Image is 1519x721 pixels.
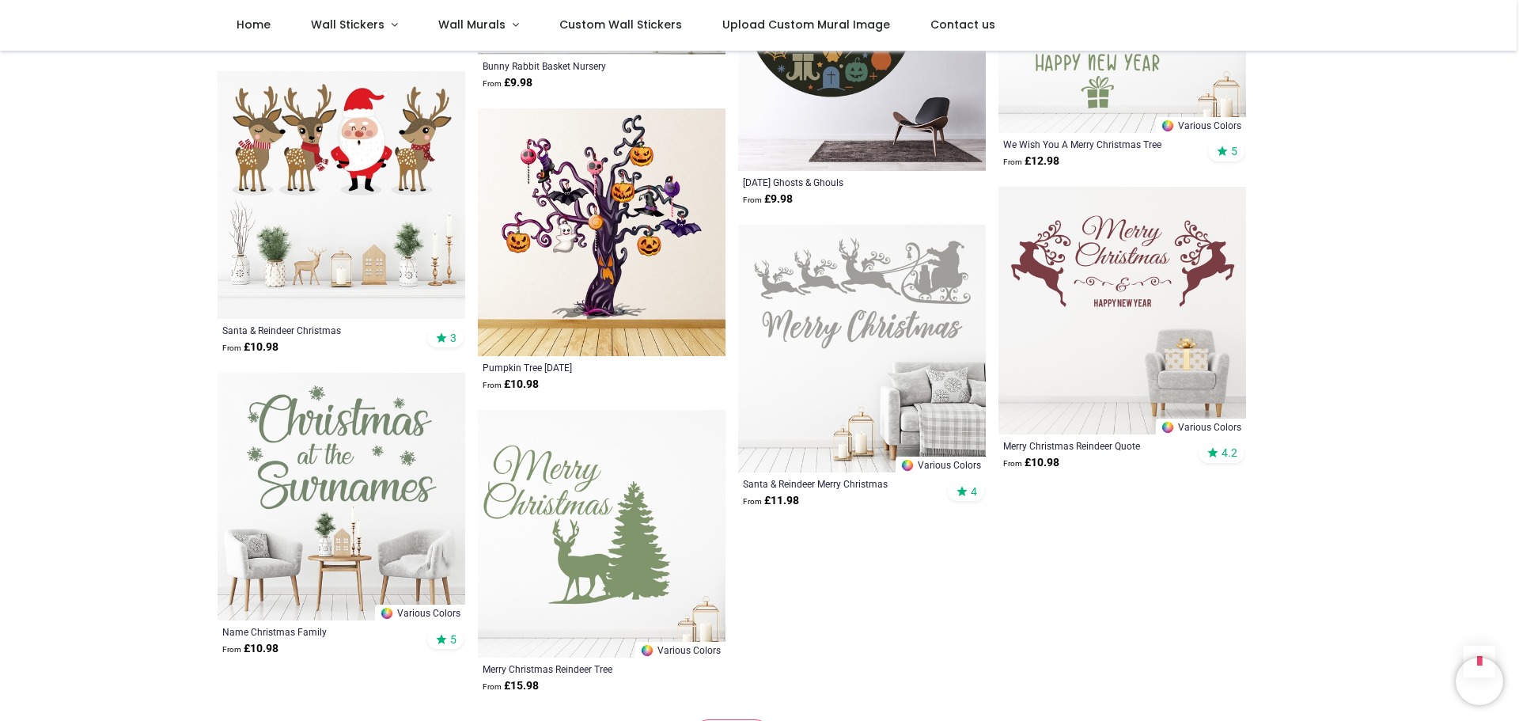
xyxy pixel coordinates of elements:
[1003,157,1022,166] span: From
[896,457,986,472] a: Various Colors
[483,381,502,389] span: From
[218,71,465,319] img: Santa & Reindeer Christmas Wall Sticker
[237,17,271,32] span: Home
[438,17,506,32] span: Wall Murals
[1456,658,1503,705] iframe: Brevo live chat
[311,17,384,32] span: Wall Stickers
[222,340,278,355] strong: £ 10.98
[998,187,1246,434] img: Merry Christmas Reindeer Quote Wall Sticker
[1222,446,1237,460] span: 4.2
[222,641,278,657] strong: £ 10.98
[483,75,532,91] strong: £ 9.98
[1003,459,1022,468] span: From
[743,477,934,490] a: Santa & Reindeer Merry Christmas
[1003,154,1059,169] strong: £ 12.98
[743,192,793,207] strong: £ 9.98
[483,59,673,72] a: Bunny Rabbit Basket Nursery
[222,324,413,336] a: Santa & Reindeer Christmas
[218,373,465,620] img: Personalised Name Christmas Family Wall Sticker
[483,678,539,694] strong: £ 15.98
[483,682,502,691] span: From
[222,343,241,352] span: From
[1161,420,1175,434] img: Color Wheel
[743,176,934,188] a: [DATE] Ghosts & Ghouls
[222,625,413,638] a: Name Christmas Family
[478,108,725,356] img: Pumpkin Tree Halloween Wall Sticker
[738,225,986,472] img: Santa & Reindeer Merry Christmas Wall Sticker
[483,377,539,393] strong: £ 10.98
[640,643,654,658] img: Color Wheel
[559,17,682,32] span: Custom Wall Stickers
[930,17,995,32] span: Contact us
[478,410,725,658] img: Merry Christmas Reindeer Tree Wall Sticker
[1003,455,1059,471] strong: £ 10.98
[900,458,915,472] img: Color Wheel
[375,605,465,620] a: Various Colors
[380,606,394,620] img: Color Wheel
[1161,119,1175,133] img: Color Wheel
[1231,144,1237,158] span: 5
[1003,138,1194,150] a: We Wish You A Merry Christmas Tree
[483,79,502,88] span: From
[743,195,762,204] span: From
[1003,439,1194,452] a: Merry Christmas Reindeer Quote
[722,17,890,32] span: Upload Custom Mural Image
[483,662,673,675] a: Merry Christmas Reindeer Tree
[635,642,725,658] a: Various Colors
[450,331,456,345] span: 3
[222,645,241,654] span: From
[483,361,673,374] a: Pumpkin Tree [DATE]
[743,497,762,506] span: From
[743,493,799,509] strong: £ 11.98
[1156,419,1246,434] a: Various Colors
[1156,117,1246,133] a: Various Colors
[971,484,977,499] span: 4
[450,632,456,647] span: 5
